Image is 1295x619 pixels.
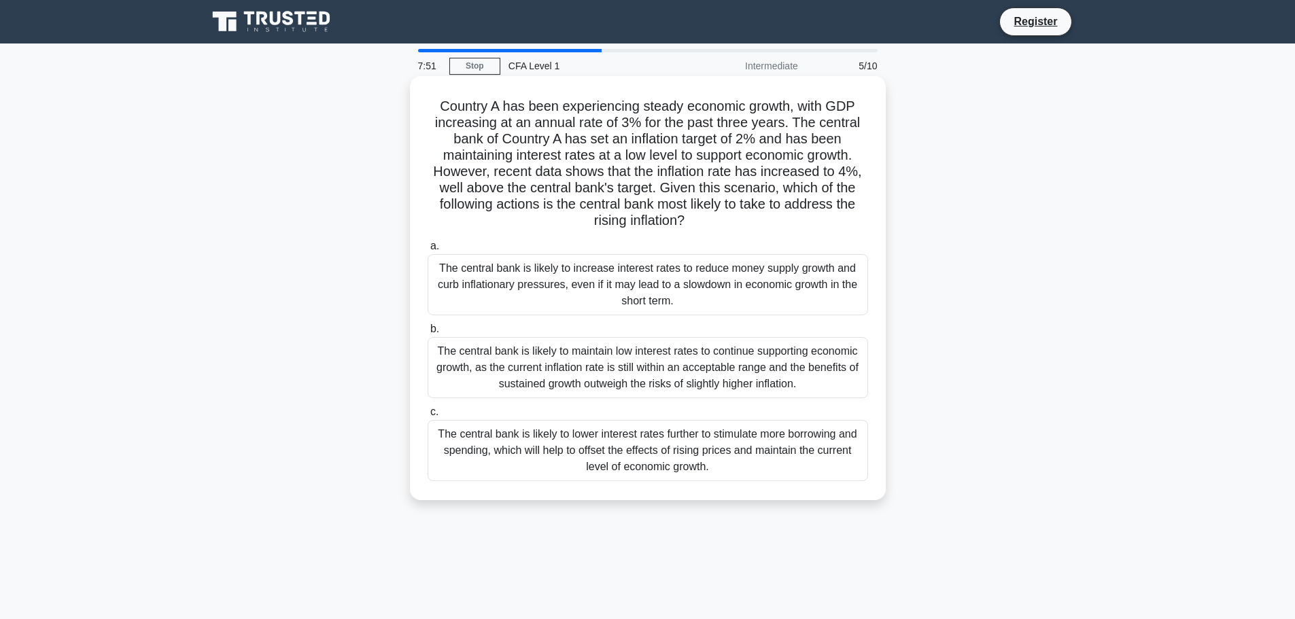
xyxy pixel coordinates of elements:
div: The central bank is likely to maintain low interest rates to continue supporting economic growth,... [428,337,868,398]
div: 5/10 [806,52,886,79]
div: The central bank is likely to increase interest rates to reduce money supply growth and curb infl... [428,254,868,315]
div: The central bank is likely to lower interest rates further to stimulate more borrowing and spendi... [428,420,868,481]
span: b. [430,323,439,334]
span: a. [430,240,439,251]
a: Register [1005,13,1065,30]
div: 7:51 [410,52,449,79]
div: Intermediate [687,52,806,79]
span: c. [430,406,438,417]
div: CFA Level 1 [500,52,687,79]
a: Stop [449,58,500,75]
h5: Country A has been experiencing steady economic growth, with GDP increasing at an annual rate of ... [426,98,869,230]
